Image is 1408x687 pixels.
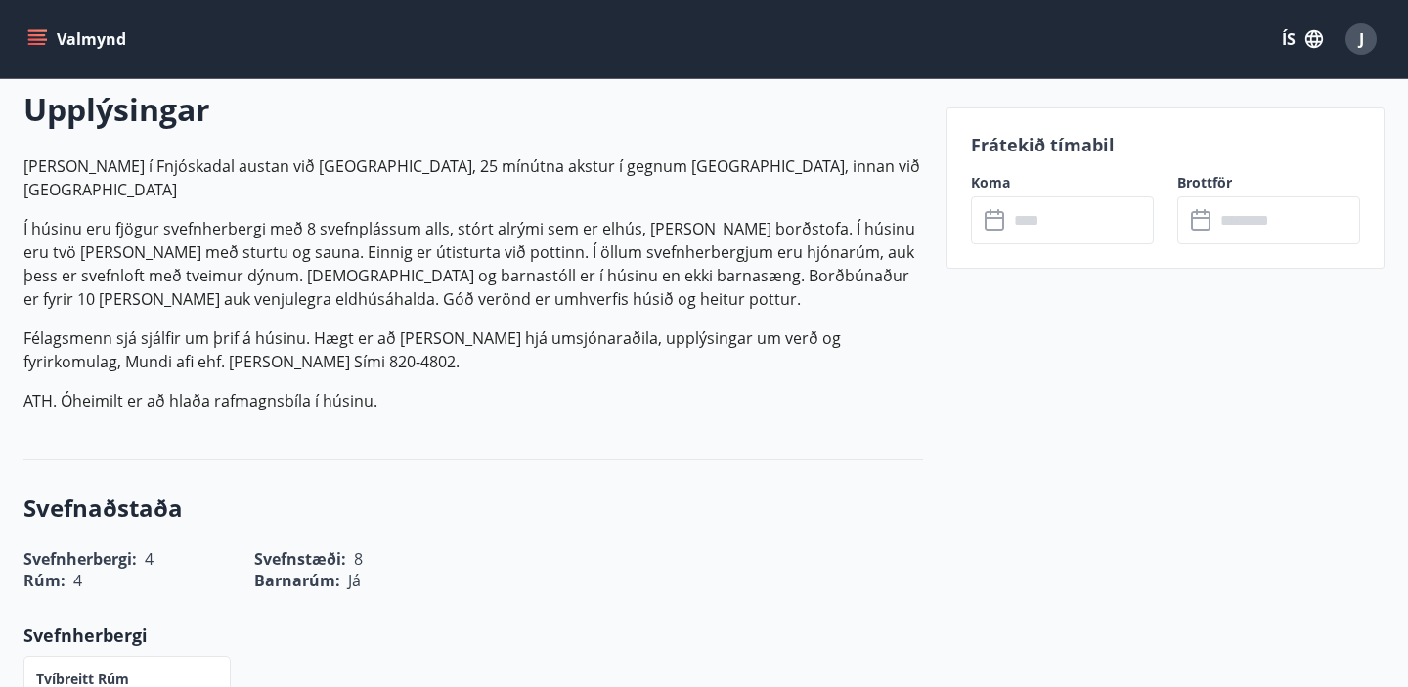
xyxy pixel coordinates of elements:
[971,173,1154,193] label: Koma
[23,21,134,57] button: menu
[971,132,1360,157] p: Frátekið tímabil
[254,570,340,591] span: Barnarúm :
[1177,173,1360,193] label: Brottför
[73,570,82,591] span: 4
[23,389,923,412] p: ATH. Óheimilt er að hlaða rafmagnsbíla í húsinu.
[23,326,923,373] p: Félagsmenn sjá sjálfir um þrif á húsinu. Hægt er að [PERSON_NAME] hjá umsjónaraðila, upplýsingar ...
[23,492,923,525] h3: Svefnaðstaða
[1338,16,1385,63] button: J
[23,217,923,311] p: Í húsinu eru fjögur svefnherbergi með 8 svefnplássum alls, stórt alrými sem er elhús, [PERSON_NAM...
[23,154,923,201] p: [PERSON_NAME] í Fnjóskadal austan við [GEOGRAPHIC_DATA], 25 mínútna akstur í gegnum [GEOGRAPHIC_D...
[348,570,361,591] span: Já
[23,623,923,648] p: Svefnherbergi
[23,570,66,591] span: Rúm :
[1359,28,1364,50] span: J
[23,88,923,131] h2: Upplýsingar
[1271,21,1334,57] button: ÍS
